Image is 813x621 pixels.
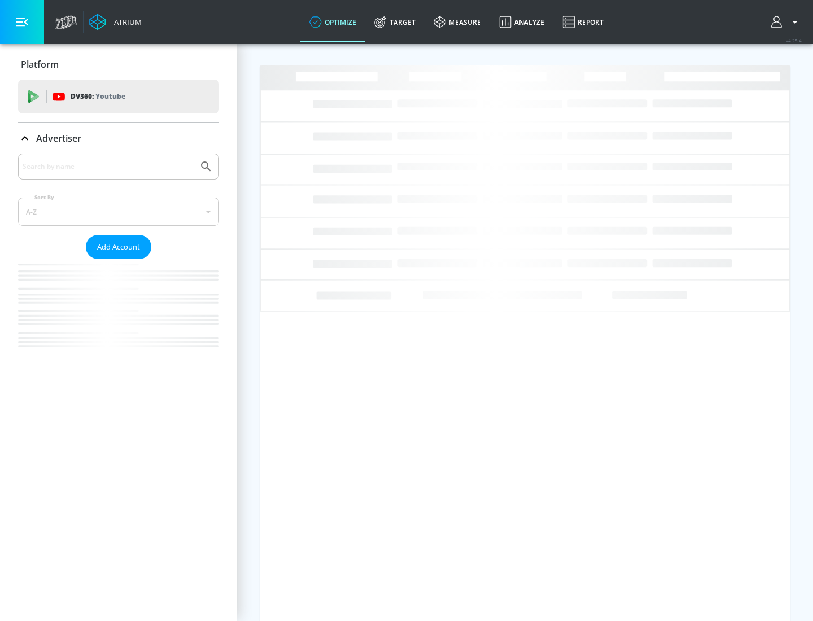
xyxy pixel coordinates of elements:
div: DV360: Youtube [18,80,219,113]
label: Sort By [32,194,56,201]
div: Advertiser [18,123,219,154]
a: Report [553,2,613,42]
div: Advertiser [18,154,219,369]
nav: list of Advertiser [18,259,219,369]
p: Platform [21,58,59,71]
div: A-Z [18,198,219,226]
a: optimize [300,2,365,42]
span: Add Account [97,240,140,253]
a: Atrium [89,14,142,30]
a: Target [365,2,425,42]
input: Search by name [23,159,194,174]
button: Add Account [86,235,151,259]
span: v 4.25.4 [786,37,802,43]
p: DV360: [71,90,125,103]
a: Analyze [490,2,553,42]
a: measure [425,2,490,42]
p: Youtube [95,90,125,102]
div: Platform [18,49,219,80]
div: Atrium [110,17,142,27]
p: Advertiser [36,132,81,145]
